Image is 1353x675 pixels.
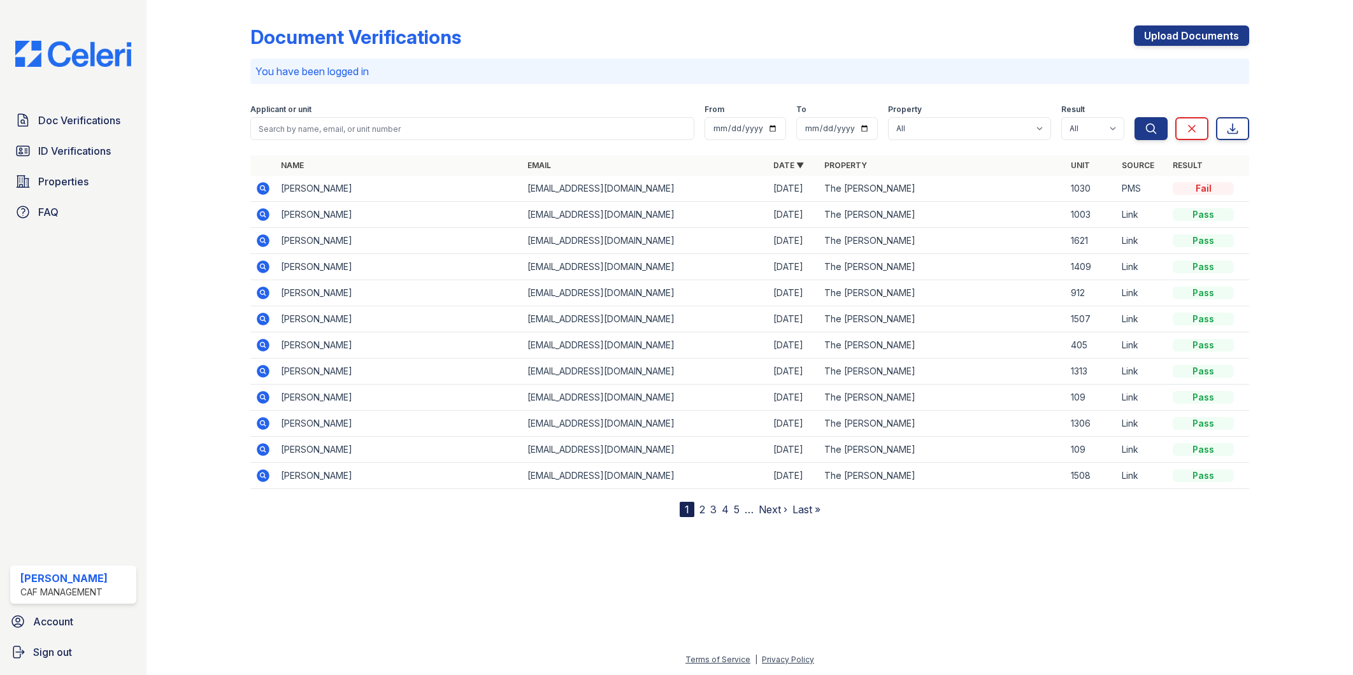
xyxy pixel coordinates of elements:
[796,104,806,115] label: To
[1061,104,1085,115] label: Result
[768,306,819,332] td: [DATE]
[250,25,461,48] div: Document Verifications
[250,104,311,115] label: Applicant or unit
[5,639,141,665] a: Sign out
[745,502,754,517] span: …
[1117,202,1168,228] td: Link
[1134,25,1249,46] a: Upload Documents
[1066,306,1117,332] td: 1507
[33,644,72,660] span: Sign out
[1066,411,1117,437] td: 1306
[1117,437,1168,463] td: Link
[1066,332,1117,359] td: 405
[1066,463,1117,489] td: 1508
[819,359,1066,385] td: The [PERSON_NAME]
[255,64,1245,79] p: You have been logged in
[38,143,111,159] span: ID Verifications
[276,202,522,228] td: [PERSON_NAME]
[1173,443,1234,456] div: Pass
[1066,280,1117,306] td: 912
[522,411,769,437] td: [EMAIL_ADDRESS][DOMAIN_NAME]
[522,202,769,228] td: [EMAIL_ADDRESS][DOMAIN_NAME]
[699,503,705,516] a: 2
[33,614,73,629] span: Account
[1117,411,1168,437] td: Link
[20,586,108,599] div: CAF Management
[1173,339,1234,352] div: Pass
[1066,359,1117,385] td: 1313
[819,332,1066,359] td: The [PERSON_NAME]
[680,502,694,517] div: 1
[1173,182,1234,195] div: Fail
[10,138,136,164] a: ID Verifications
[1173,160,1203,170] a: Result
[792,503,820,516] a: Last »
[819,385,1066,411] td: The [PERSON_NAME]
[1066,385,1117,411] td: 109
[710,503,717,516] a: 3
[755,655,757,664] div: |
[768,332,819,359] td: [DATE]
[281,160,304,170] a: Name
[819,280,1066,306] td: The [PERSON_NAME]
[276,332,522,359] td: [PERSON_NAME]
[276,280,522,306] td: [PERSON_NAME]
[819,254,1066,280] td: The [PERSON_NAME]
[768,254,819,280] td: [DATE]
[824,160,867,170] a: Property
[38,113,120,128] span: Doc Verifications
[768,228,819,254] td: [DATE]
[5,609,141,634] a: Account
[1173,260,1234,273] div: Pass
[1173,391,1234,404] div: Pass
[276,411,522,437] td: [PERSON_NAME]
[10,169,136,194] a: Properties
[1117,332,1168,359] td: Link
[527,160,551,170] a: Email
[759,503,787,516] a: Next ›
[276,437,522,463] td: [PERSON_NAME]
[768,463,819,489] td: [DATE]
[819,306,1066,332] td: The [PERSON_NAME]
[522,463,769,489] td: [EMAIL_ADDRESS][DOMAIN_NAME]
[1066,202,1117,228] td: 1003
[768,280,819,306] td: [DATE]
[1122,160,1154,170] a: Source
[20,571,108,586] div: [PERSON_NAME]
[250,117,695,140] input: Search by name, email, or unit number
[768,411,819,437] td: [DATE]
[5,41,141,67] img: CE_Logo_Blue-a8612792a0a2168367f1c8372b55b34899dd931a85d93a1a3d3e32e68fde9ad4.png
[1173,234,1234,247] div: Pass
[768,176,819,202] td: [DATE]
[819,437,1066,463] td: The [PERSON_NAME]
[38,204,59,220] span: FAQ
[768,202,819,228] td: [DATE]
[768,359,819,385] td: [DATE]
[1117,228,1168,254] td: Link
[722,503,729,516] a: 4
[1117,280,1168,306] td: Link
[1173,313,1234,325] div: Pass
[522,306,769,332] td: [EMAIL_ADDRESS][DOMAIN_NAME]
[1173,417,1234,430] div: Pass
[1066,228,1117,254] td: 1621
[819,411,1066,437] td: The [PERSON_NAME]
[1066,254,1117,280] td: 1409
[276,228,522,254] td: [PERSON_NAME]
[276,463,522,489] td: [PERSON_NAME]
[768,437,819,463] td: [DATE]
[819,228,1066,254] td: The [PERSON_NAME]
[10,199,136,225] a: FAQ
[1173,208,1234,221] div: Pass
[276,176,522,202] td: [PERSON_NAME]
[522,385,769,411] td: [EMAIL_ADDRESS][DOMAIN_NAME]
[522,176,769,202] td: [EMAIL_ADDRESS][DOMAIN_NAME]
[522,280,769,306] td: [EMAIL_ADDRESS][DOMAIN_NAME]
[1117,306,1168,332] td: Link
[276,359,522,385] td: [PERSON_NAME]
[685,655,750,664] a: Terms of Service
[276,385,522,411] td: [PERSON_NAME]
[1117,359,1168,385] td: Link
[819,176,1066,202] td: The [PERSON_NAME]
